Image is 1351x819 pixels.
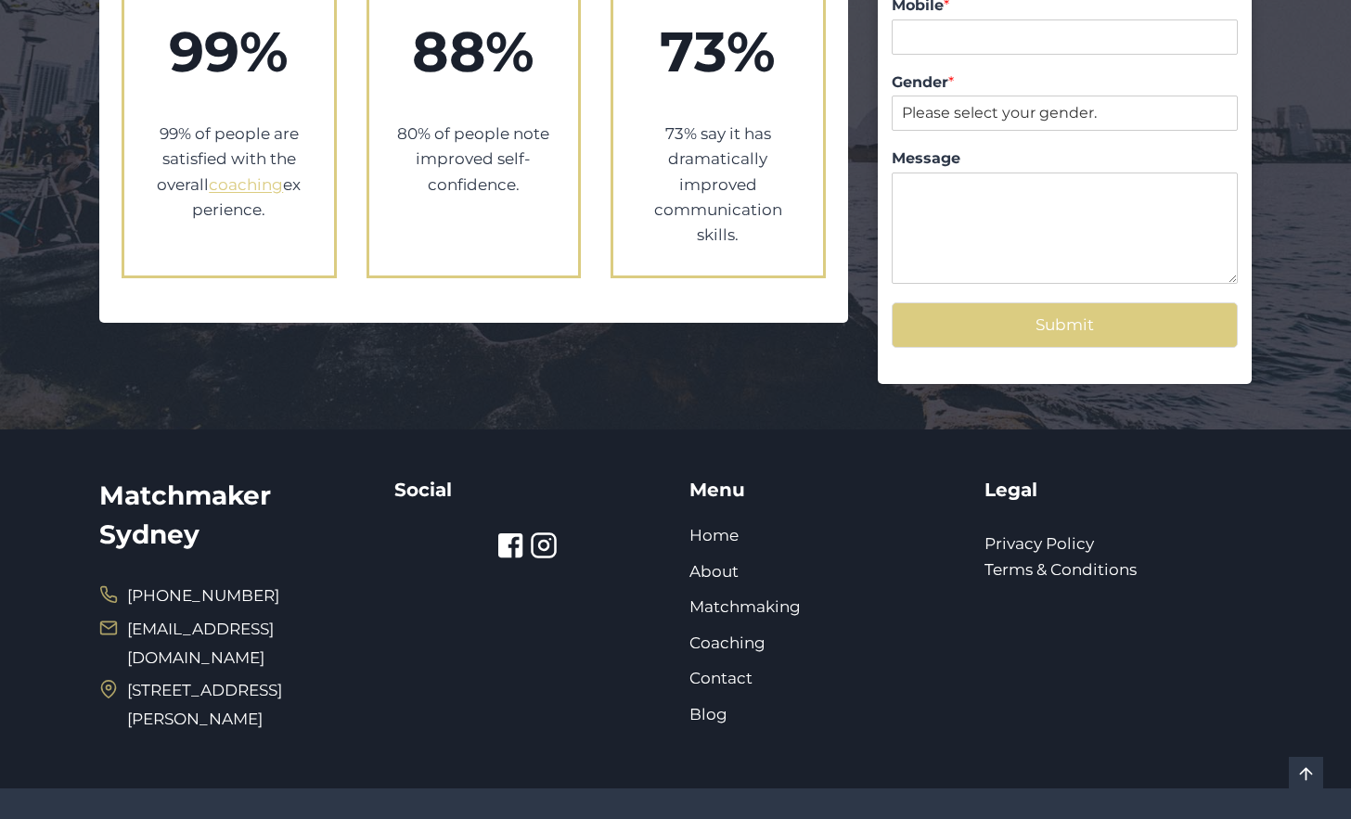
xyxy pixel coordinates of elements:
a: Matchmaking [689,597,801,616]
h1: 99% [152,10,306,94]
a: coaching [209,175,283,194]
h2: Matchmaker Sydney [99,476,367,554]
h5: Legal [984,476,1252,504]
label: Gender [892,73,1238,93]
span: [STREET_ADDRESS][PERSON_NAME] [127,676,367,733]
span: [PHONE_NUMBER] [127,582,279,610]
a: [PHONE_NUMBER] [99,582,279,610]
a: [EMAIL_ADDRESS][DOMAIN_NAME] [127,620,274,667]
label: Message [892,149,1238,169]
p: 99% of people are satisfied with the overall experience. [152,122,306,223]
a: Home [689,526,739,544]
h5: Menu [689,476,957,504]
a: Privacy Policy [984,534,1094,553]
button: Submit [892,302,1238,348]
h2: 73% [641,10,795,94]
a: Contact [689,669,753,687]
p: 80% of people note improved self-confidence. [397,122,551,198]
a: Blog [689,705,727,723]
h5: Social [394,476,662,504]
p: 73% say it has dramatically improved communication skills. [641,122,795,248]
a: Coaching [689,633,766,652]
a: Terms & Conditions [984,560,1137,579]
input: Mobile [892,19,1238,55]
h2: 88% [397,10,551,94]
a: Scroll to top [1289,757,1323,791]
a: About [689,562,739,581]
